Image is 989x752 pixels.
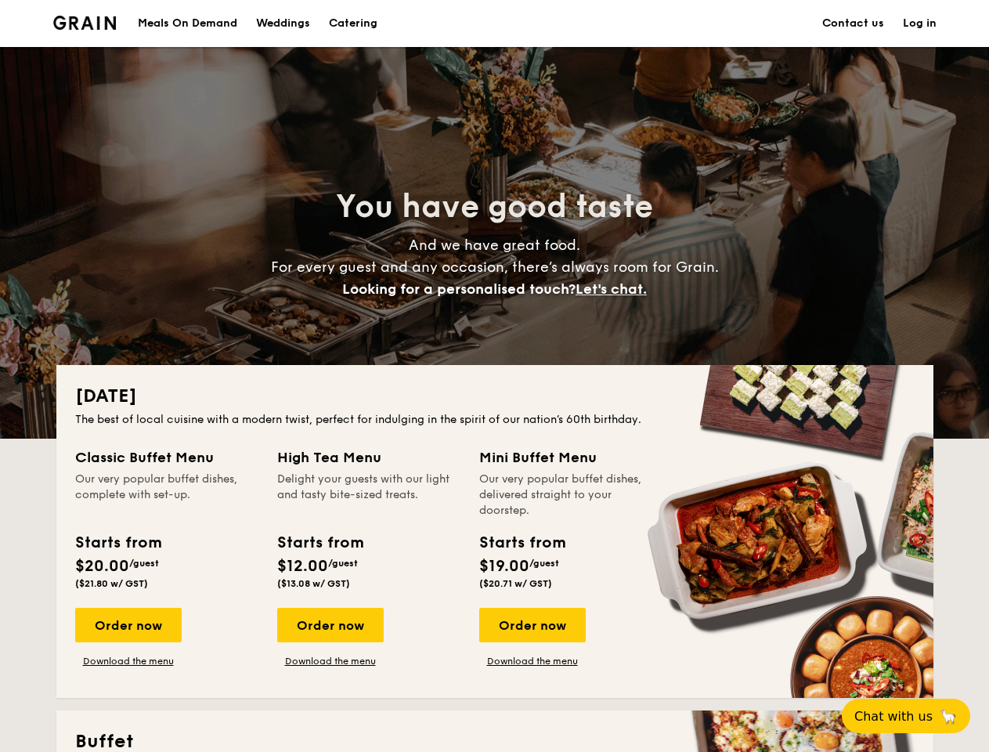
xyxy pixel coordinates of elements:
[277,557,328,576] span: $12.00
[277,608,384,642] div: Order now
[479,531,565,555] div: Starts from
[75,384,915,409] h2: [DATE]
[277,446,460,468] div: High Tea Menu
[277,578,350,589] span: ($13.08 w/ GST)
[75,472,258,519] div: Our very popular buffet dishes, complete with set-up.
[277,472,460,519] div: Delight your guests with our light and tasty bite-sized treats.
[854,709,933,724] span: Chat with us
[277,655,384,667] a: Download the menu
[479,557,529,576] span: $19.00
[479,608,586,642] div: Order now
[75,655,182,667] a: Download the menu
[75,412,915,428] div: The best of local cuisine with a modern twist, perfect for indulging in the spirit of our nation’...
[75,578,148,589] span: ($21.80 w/ GST)
[277,531,363,555] div: Starts from
[336,188,653,226] span: You have good taste
[53,16,117,30] a: Logotype
[529,558,559,569] span: /guest
[75,446,258,468] div: Classic Buffet Menu
[939,707,958,725] span: 🦙
[75,531,161,555] div: Starts from
[576,280,647,298] span: Let's chat.
[75,557,129,576] span: $20.00
[129,558,159,569] span: /guest
[479,446,662,468] div: Mini Buffet Menu
[53,16,117,30] img: Grain
[842,699,970,733] button: Chat with us🦙
[479,578,552,589] span: ($20.71 w/ GST)
[271,237,719,298] span: And we have great food. For every guest and any occasion, there’s always room for Grain.
[328,558,358,569] span: /guest
[342,280,576,298] span: Looking for a personalised touch?
[479,655,586,667] a: Download the menu
[75,608,182,642] div: Order now
[479,472,662,519] div: Our very popular buffet dishes, delivered straight to your doorstep.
